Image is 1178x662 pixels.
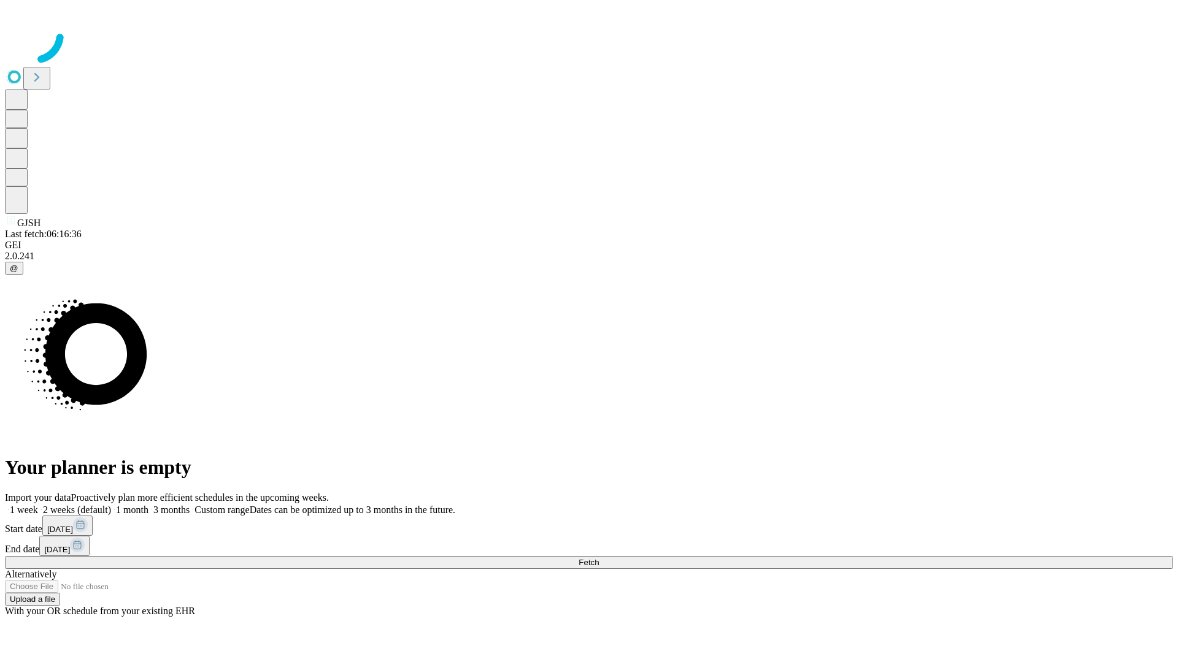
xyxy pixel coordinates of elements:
[10,264,18,273] span: @
[579,558,599,567] span: Fetch
[5,606,195,616] span: With your OR schedule from your existing EHR
[5,456,1173,479] h1: Your planner is empty
[44,545,70,554] span: [DATE]
[10,504,38,515] span: 1 week
[71,492,329,503] span: Proactively plan more efficient schedules in the upcoming weeks.
[116,504,148,515] span: 1 month
[5,240,1173,251] div: GEI
[17,218,40,228] span: GJSH
[5,516,1173,536] div: Start date
[5,569,56,579] span: Alternatively
[5,536,1173,556] div: End date
[42,516,93,536] button: [DATE]
[39,536,90,556] button: [DATE]
[5,492,71,503] span: Import your data
[5,593,60,606] button: Upload a file
[5,262,23,275] button: @
[5,251,1173,262] div: 2.0.241
[250,504,455,515] span: Dates can be optimized up to 3 months in the future.
[47,525,73,534] span: [DATE]
[5,229,82,239] span: Last fetch: 06:16:36
[5,556,1173,569] button: Fetch
[194,504,249,515] span: Custom range
[43,504,111,515] span: 2 weeks (default)
[153,504,190,515] span: 3 months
